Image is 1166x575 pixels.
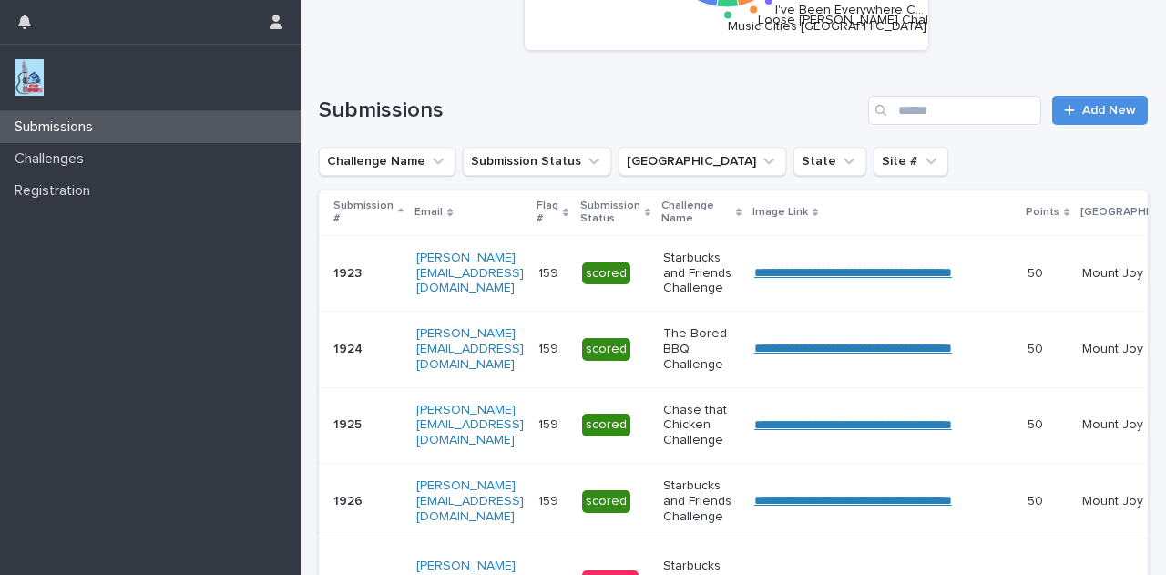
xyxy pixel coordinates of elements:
[874,147,948,176] button: Site #
[582,262,630,285] div: scored
[1028,262,1047,282] p: 50
[463,147,611,176] button: Submission Status
[538,338,562,357] p: 159
[1028,338,1047,357] p: 50
[729,20,927,33] text: Music Cities [GEOGRAPHIC_DATA]
[1026,202,1059,222] p: Points
[416,404,524,447] a: [PERSON_NAME][EMAIL_ADDRESS][DOMAIN_NAME]
[7,118,107,136] p: Submissions
[414,202,443,222] p: Email
[793,147,866,176] button: State
[752,202,808,222] p: Image Link
[537,196,558,230] p: Flag #
[333,414,365,433] p: 1925
[416,252,524,295] a: [PERSON_NAME][EMAIL_ADDRESS][DOMAIN_NAME]
[319,147,455,176] button: Challenge Name
[1082,104,1136,117] span: Add New
[663,478,740,524] p: Starbucks and Friends Challenge
[319,98,861,124] h1: Submissions
[333,196,394,230] p: Submission #
[333,490,366,509] p: 1926
[582,414,630,436] div: scored
[7,182,105,200] p: Registration
[663,326,740,372] p: The Bored BBQ Challenge
[1052,96,1148,125] a: Add New
[416,327,524,371] a: [PERSON_NAME][EMAIL_ADDRESS][DOMAIN_NAME]
[758,14,962,26] text: Loose [PERSON_NAME] Challenge
[333,338,366,357] p: 1924
[416,479,524,523] a: [PERSON_NAME][EMAIL_ADDRESS][DOMAIN_NAME]
[7,150,98,168] p: Challenges
[333,262,365,282] p: 1923
[1028,414,1047,433] p: 50
[580,196,640,230] p: Submission Status
[538,262,562,282] p: 159
[663,251,740,296] p: Starbucks and Friends Challenge
[1028,490,1047,509] p: 50
[15,59,44,96] img: jxsLJbdS1eYBI7rVAS4p
[582,490,630,513] div: scored
[868,96,1041,125] input: Search
[582,338,630,361] div: scored
[661,196,731,230] p: Challenge Name
[775,4,924,16] text: I've Been Everywhere C…
[538,490,562,509] p: 159
[619,147,786,176] button: Closest City
[538,414,562,433] p: 159
[663,403,740,448] p: Chase that Chicken Challenge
